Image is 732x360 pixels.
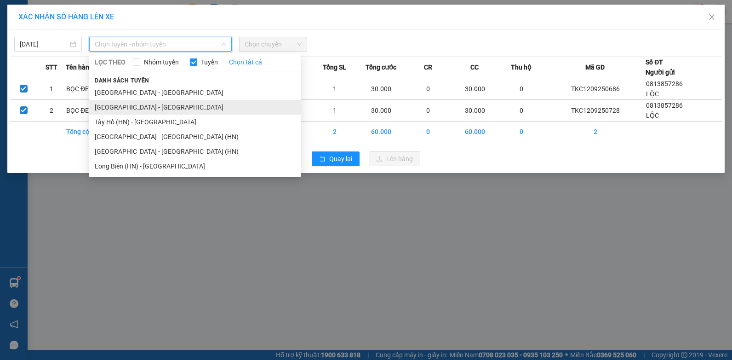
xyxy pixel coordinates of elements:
[646,57,675,77] div: Số ĐT Người gửi
[229,57,262,67] a: Chọn tất cả
[452,122,498,142] td: 60.000
[405,78,452,100] td: 0
[708,13,715,21] span: close
[66,62,93,72] span: Tên hàng
[511,62,532,72] span: Thu hộ
[8,14,51,58] img: logo
[585,62,605,72] span: Mã GD
[369,151,420,166] button: uploadLên hàng
[323,62,346,72] span: Tổng SL
[311,122,358,142] td: 2
[95,37,226,51] span: Chọn tuyến - nhóm tuyến
[18,12,114,21] span: XÁC NHẬN SỐ HÀNG LÊN XE
[89,129,301,144] li: [GEOGRAPHIC_DATA] - [GEOGRAPHIC_DATA] (HN)
[89,144,301,159] li: [GEOGRAPHIC_DATA] - [GEOGRAPHIC_DATA] (HN)
[140,57,183,67] span: Nhóm tuyến
[358,122,405,142] td: 60.000
[470,62,479,72] span: CC
[498,100,545,122] td: 0
[358,78,405,100] td: 30.000
[89,85,301,100] li: [GEOGRAPHIC_DATA] - [GEOGRAPHIC_DATA]
[245,37,301,51] span: Chọn chuyến
[88,27,163,37] strong: PHIẾU GỬI HÀNG
[38,100,66,122] td: 2
[452,78,498,100] td: 30.000
[96,39,155,46] strong: Hotline : 0889 23 23 23
[646,112,659,119] span: LỘC
[89,76,155,85] span: Danh sách tuyến
[452,100,498,122] td: 30.000
[89,159,301,174] li: Long Biên (HN) - [GEOGRAPHIC_DATA]
[89,115,301,129] li: Tây Hồ (HN) - [GEOGRAPHIC_DATA]
[545,122,646,142] td: 2
[646,80,683,87] span: 0813857286
[311,78,358,100] td: 1
[405,100,452,122] td: 0
[63,16,188,25] strong: CÔNG TY TNHH VĨNH QUANG
[545,78,646,100] td: TKC1209250686
[221,41,227,47] span: down
[699,5,725,30] button: Close
[545,100,646,122] td: TKC1209250728
[319,156,326,163] span: rollback
[405,122,452,142] td: 0
[366,62,396,72] span: Tổng cước
[89,100,301,115] li: [GEOGRAPHIC_DATA] - [GEOGRAPHIC_DATA]
[95,57,126,67] span: LỌC THEO
[498,122,545,142] td: 0
[38,78,66,100] td: 1
[329,154,352,164] span: Quay lại
[358,100,405,122] td: 30.000
[66,100,113,122] td: BỌC ĐEN BS
[424,62,432,72] span: CR
[311,100,358,122] td: 1
[46,62,57,72] span: STT
[20,39,68,49] input: 12/09/2025
[646,90,659,98] span: LỘC
[197,57,222,67] span: Tuyến
[646,102,683,109] span: 0813857286
[85,47,166,56] strong: : [DOMAIN_NAME]
[312,151,360,166] button: rollbackQuay lại
[66,122,113,142] td: Tổng cộng
[66,78,113,100] td: BỌC ĐEN BS
[498,78,545,100] td: 0
[85,49,107,56] span: Website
